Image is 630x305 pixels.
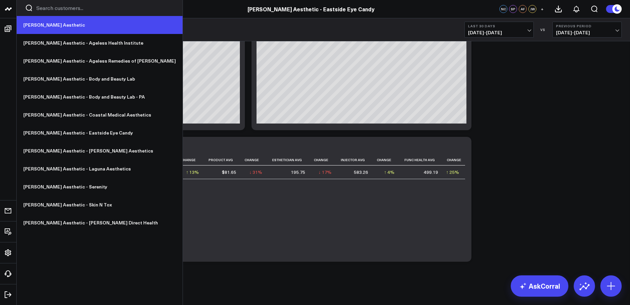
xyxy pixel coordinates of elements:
[552,22,622,38] button: Previous Period[DATE]-[DATE]
[179,154,205,165] th: Change
[468,24,530,28] b: Last 30 Days
[538,5,546,13] button: +
[17,34,183,52] a: [PERSON_NAME] Aesthetic - Ageless Health Institute
[17,88,183,106] a: [PERSON_NAME] Aesthetic - Body and Beauty Lab - PA
[17,178,183,196] a: [PERSON_NAME] Aesthetic - Serenity
[519,5,527,13] div: AF
[499,5,507,13] div: NC
[17,142,183,160] a: [PERSON_NAME] Aesthetic - [PERSON_NAME] Aesthetics
[186,169,199,175] div: ↑ 13%
[528,5,536,13] div: JW
[17,16,183,34] a: [PERSON_NAME] Aesthetic
[17,52,183,70] a: [PERSON_NAME] Aesthetic - Ageless Remedies of [PERSON_NAME]
[222,169,236,175] div: $81.65
[374,154,400,165] th: Change
[354,169,368,175] div: 583.26
[511,275,568,297] a: AskCorral
[291,169,305,175] div: 195.75
[337,154,374,165] th: Injector Avg
[509,5,517,13] div: SP
[17,214,183,232] a: [PERSON_NAME] Aesthetic - [PERSON_NAME] Direct Health
[268,154,311,165] th: Esthetician Avg
[242,154,268,165] th: Change
[17,106,183,124] a: [PERSON_NAME] Aesthetic - Coastal Medical Aesthetics
[424,169,438,175] div: 499.19
[468,30,530,35] span: [DATE] - [DATE]
[464,22,534,38] button: Last 30 Days[DATE]-[DATE]
[446,169,459,175] div: ↑ 25%
[36,4,174,12] input: Search customers input
[205,154,242,165] th: Product Avg
[248,5,374,13] a: [PERSON_NAME] Aesthetic - Eastside Eye Candy
[556,24,618,28] b: Previous Period
[556,30,618,35] span: [DATE] - [DATE]
[17,124,183,142] a: [PERSON_NAME] Aesthetic - Eastside Eye Candy
[541,7,544,11] span: +
[537,28,549,32] div: VS
[444,154,465,165] th: Change
[318,169,331,175] div: ↓ 17%
[249,169,262,175] div: ↓ 31%
[17,70,183,88] a: [PERSON_NAME] Aesthetic - Body and Beauty Lab
[311,154,337,165] th: Change
[17,160,183,178] a: [PERSON_NAME] Aesthetic - Laguna Aesthetics
[17,196,183,214] a: [PERSON_NAME] Aesthetic - Skin N Tox
[384,169,394,175] div: ↑ 4%
[25,4,33,12] button: Search customers button
[400,154,444,165] th: Func Health Avg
